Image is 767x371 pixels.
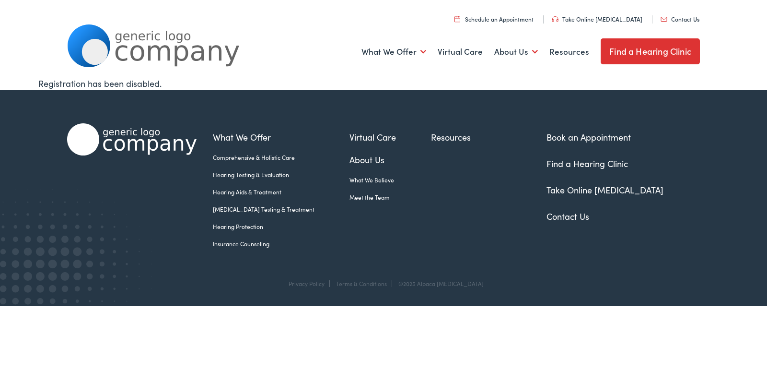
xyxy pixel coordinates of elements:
a: About Us [349,153,431,166]
a: Find a Hearing Clinic [601,38,700,64]
a: Schedule an Appointment [454,15,534,23]
a: What We Offer [213,131,349,144]
a: What We Believe [349,176,431,184]
a: Hearing Testing & Evaluation [213,170,349,179]
a: Terms & Conditions [336,279,387,287]
a: [MEDICAL_DATA] Testing & Treatment [213,205,349,214]
a: What We Offer [361,34,426,70]
a: About Us [494,34,538,70]
a: Virtual Care [349,131,431,144]
a: Find a Hearing Clinic [546,157,628,169]
a: Contact Us [546,210,589,222]
div: ©2025 Alpaca [MEDICAL_DATA] [394,280,484,287]
img: Alpaca Audiology [67,123,197,156]
img: utility icon [661,17,667,22]
a: Insurance Counseling [213,239,349,248]
a: Contact Us [661,15,699,23]
a: Resources [431,131,506,144]
a: Resources [549,34,589,70]
a: Take Online [MEDICAL_DATA] [546,184,663,196]
img: utility icon [552,16,558,22]
a: Hearing Protection [213,222,349,231]
a: Book an Appointment [546,131,631,143]
a: Take Online [MEDICAL_DATA] [552,15,642,23]
img: utility icon [454,16,460,22]
div: Registration has been disabled. [38,77,729,90]
a: Virtual Care [438,34,483,70]
a: Meet the Team [349,193,431,202]
a: Hearing Aids & Treatment [213,188,349,196]
a: Privacy Policy [289,279,325,287]
a: Comprehensive & Holistic Care [213,153,349,162]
